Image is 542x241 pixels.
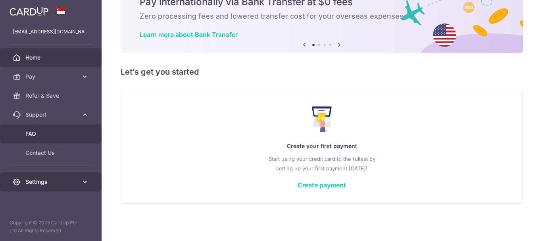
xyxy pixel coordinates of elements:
[25,178,78,186] span: Settings
[312,106,332,132] img: Make Payment
[25,92,78,100] span: Refer & Save
[25,130,78,138] span: FAQ
[25,149,78,157] span: Contact Us
[25,54,78,62] span: Home
[298,181,346,189] a: Create payment
[10,6,48,16] img: CardUp
[137,154,507,173] p: Start using your credit card to the fullest by setting up your first payment [DATE]!
[121,66,523,78] h5: Let’s get you started
[25,73,78,81] span: Pay
[140,31,238,39] a: Learn more about Bank Transfer
[13,28,89,36] p: [EMAIL_ADDRESS][DOMAIN_NAME]
[25,111,78,119] span: Support
[140,12,504,21] h6: Zero processing fees and lowered transfer cost for your overseas expenses
[137,141,507,151] p: Create your first payment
